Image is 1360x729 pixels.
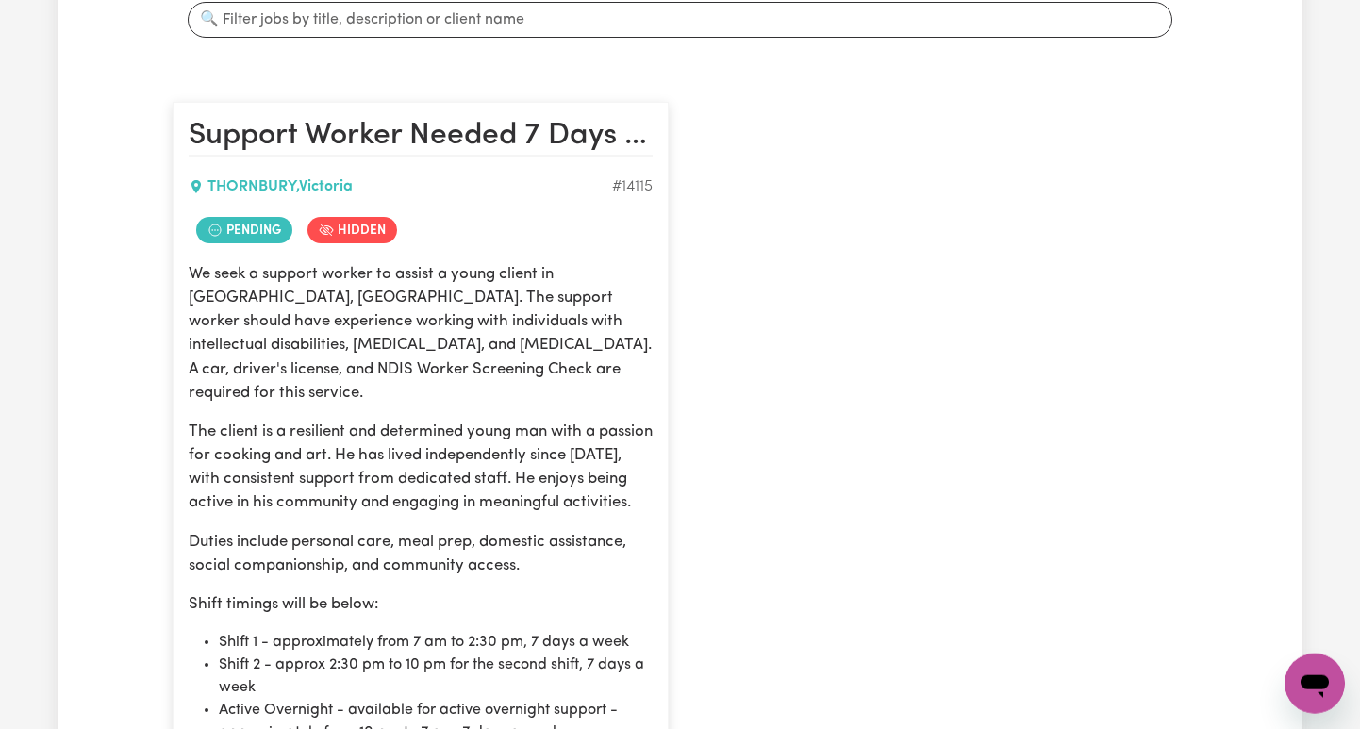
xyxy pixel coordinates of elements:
[189,530,653,577] p: Duties include personal care, meal prep, domestic assistance, social companionship, and community...
[1285,654,1345,714] iframe: Button to launch messaging window
[188,2,1172,38] input: 🔍 Filter jobs by title, description or client name
[189,175,612,198] div: THORNBURY , Victoria
[307,217,397,243] span: Job is hidden
[189,262,653,405] p: We seek a support worker to assist a young client in [GEOGRAPHIC_DATA], [GEOGRAPHIC_DATA]. The su...
[189,118,653,156] h2: Support Worker Needed 7 Days A Week In Thornbury, VIC
[189,420,653,515] p: The client is a resilient and determined young man with a passion for cooking and art. He has liv...
[196,217,292,243] span: Job contract pending review by care worker
[189,592,653,616] p: Shift timings will be below:
[612,175,653,198] div: Job ID #14115
[219,654,653,699] li: Shift 2 - approx 2:30 pm to 10 pm for the second shift, 7 days a week
[219,631,653,654] li: Shift 1 - approximately from 7 am to 2:30 pm, 7 days a week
